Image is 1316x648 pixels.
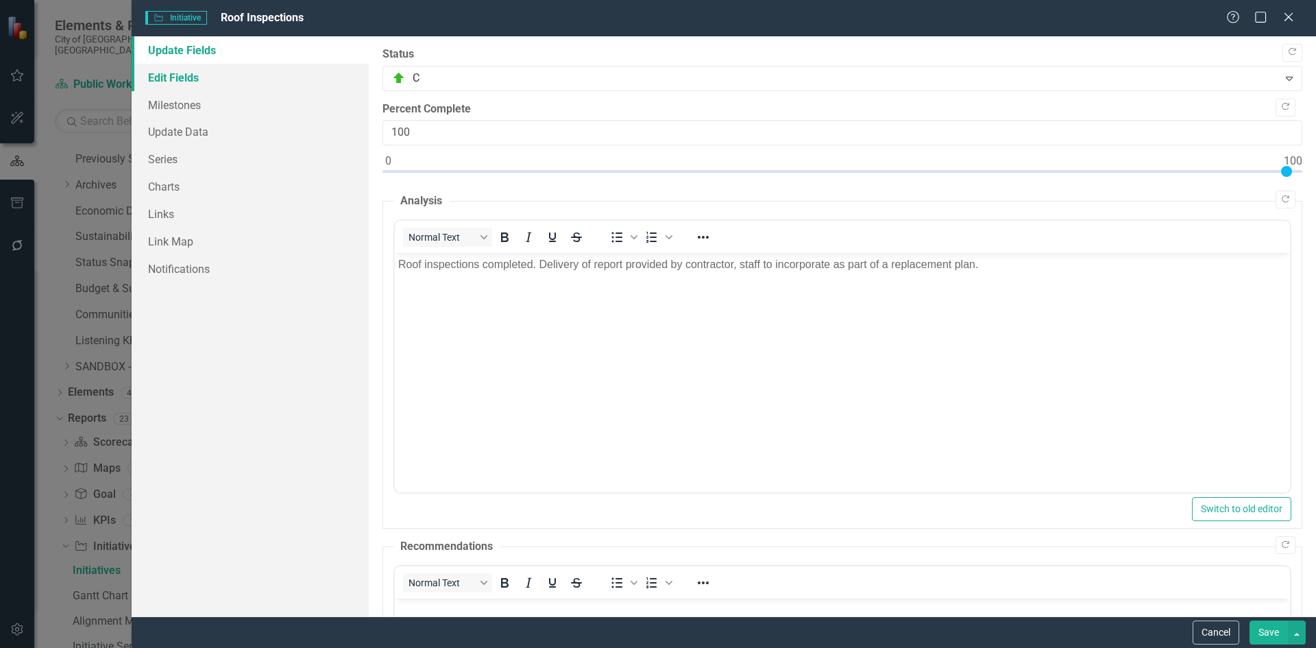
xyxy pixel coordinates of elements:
[132,200,369,228] a: Links
[605,573,639,592] div: Bullet list
[132,173,369,200] a: Charts
[493,573,516,592] button: Bold
[393,193,449,209] legend: Analysis
[132,36,369,64] a: Update Fields
[132,145,369,173] a: Series
[692,228,715,247] button: Reveal or hide additional toolbar items
[132,64,369,91] a: Edit Fields
[403,573,492,592] button: Block Normal Text
[1193,621,1239,645] button: Cancel
[541,228,564,247] button: Underline
[517,228,540,247] button: Italic
[409,577,476,588] span: Normal Text
[692,573,715,592] button: Reveal or hide additional toolbar items
[403,228,492,247] button: Block Normal Text
[382,101,1302,117] label: Percent Complete
[409,232,476,243] span: Normal Text
[132,255,369,283] a: Notifications
[640,228,674,247] div: Numbered list
[1250,621,1288,645] button: Save
[541,573,564,592] button: Underline
[393,539,500,555] legend: Recommendations
[221,11,304,24] span: Roof Inspections
[132,118,369,145] a: Update Data
[395,253,1290,492] iframe: Rich Text Area
[565,573,588,592] button: Strikethrough
[382,47,1302,62] label: Status
[145,11,207,25] span: Initiative
[132,228,369,255] a: Link Map
[640,573,674,592] div: Numbered list
[565,228,588,247] button: Strikethrough
[605,228,639,247] div: Bullet list
[1192,497,1291,521] button: Switch to old editor
[493,228,516,247] button: Bold
[517,573,540,592] button: Italic
[132,91,369,119] a: Milestones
